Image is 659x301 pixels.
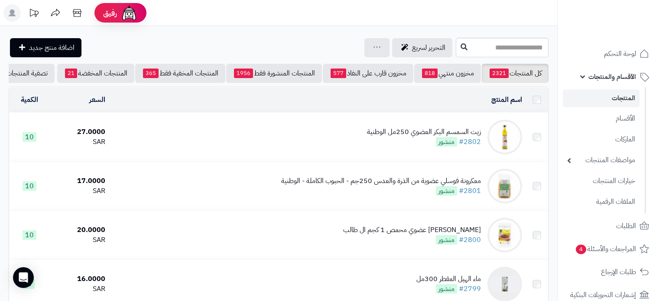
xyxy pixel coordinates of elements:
[436,284,457,294] span: منشور
[459,186,481,196] a: #2801
[491,95,522,105] a: اسم المنتج
[563,262,654,282] a: طلبات الإرجاع
[53,137,105,147] div: SAR
[281,176,481,186] div: معكرونة فوسلي عضوية من الذرة والعدس 250جم - الحبوب الكاملة - الوطنية
[135,64,225,83] a: المنتجات المخفية فقط365
[343,225,481,235] div: [PERSON_NAME] عضوي محمص 1 كجم ال طالب
[23,230,36,240] span: 10
[21,95,38,105] a: الكمية
[563,43,654,64] a: لوحة التحكم
[576,245,586,254] span: 4
[563,216,654,236] a: الطلبات
[103,8,117,18] span: رفيق
[563,109,640,128] a: الأقسام
[23,132,36,142] span: 10
[436,235,457,245] span: منشور
[563,239,654,259] a: المراجعات والأسئلة4
[459,137,481,147] a: #2802
[616,220,636,232] span: الطلبات
[53,235,105,245] div: SAR
[53,274,105,284] div: 16.0000
[563,151,640,170] a: مواصفات المنتجات
[53,127,105,137] div: 27.0000
[563,172,640,190] a: خيارات المنتجات
[226,64,322,83] a: المنتجات المنشورة فقط1956
[24,279,35,289] span: 6
[323,64,413,83] a: مخزون قارب على النفاذ577
[604,48,636,60] span: لوحة التحكم
[392,38,452,57] a: التحرير لسريع
[416,274,481,284] div: ماء الهيل المقطر 300مل
[13,267,34,288] div: Open Intercom Messenger
[490,69,509,78] span: 2321
[234,69,253,78] span: 1956
[6,68,48,79] span: تصفية المنتجات
[414,64,481,83] a: مخزون منتهي818
[487,169,522,203] img: معكرونة فوسلي عضوية من الذرة والعدس 250جم - الحبوب الكاملة - الوطنية
[487,120,522,154] img: زيت السمسم البكر العضوي 250مل الوطنية
[436,137,457,147] span: منشور
[482,64,549,83] a: كل المنتجات2321
[601,266,636,278] span: طلبات الإرجاع
[487,218,522,252] img: شعير عضوي محمص 1 كجم ال طالب
[53,176,105,186] div: 17.0000
[412,43,445,53] span: التحرير لسريع
[53,225,105,235] div: 20.0000
[588,71,636,83] span: الأقسام والمنتجات
[57,64,134,83] a: المنتجات المخفضة21
[563,130,640,149] a: الماركات
[89,95,105,105] a: السعر
[23,181,36,191] span: 10
[23,4,45,24] a: تحديثات المنصة
[459,284,481,294] a: #2799
[563,193,640,211] a: الملفات الرقمية
[436,186,457,196] span: منشور
[53,186,105,196] div: SAR
[65,69,77,78] span: 21
[563,89,640,107] a: المنتجات
[53,284,105,294] div: SAR
[575,243,636,255] span: المراجعات والأسئلة
[422,69,438,78] span: 818
[459,235,481,245] a: #2800
[367,127,481,137] div: زيت السمسم البكر العضوي 250مل الوطنية
[10,38,81,57] a: اضافة منتج جديد
[120,4,138,22] img: ai-face.png
[570,289,636,301] span: إشعارات التحويلات البنكية
[29,43,75,53] span: اضافة منتج جديد
[331,69,346,78] span: 577
[143,69,159,78] span: 365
